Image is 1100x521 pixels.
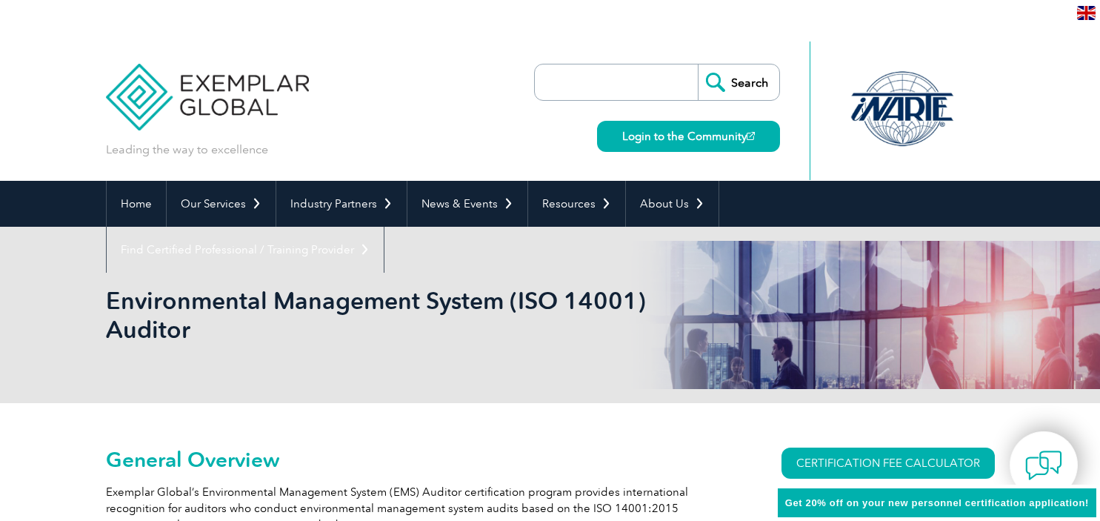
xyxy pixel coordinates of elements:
a: Home [107,181,166,227]
img: Exemplar Global [106,42,310,130]
a: Find Certified Professional / Training Provider [107,227,384,273]
a: Our Services [167,181,276,227]
h1: Environmental Management System (ISO 14001) Auditor [106,286,675,344]
a: CERTIFICATION FEE CALCULATOR [781,448,995,479]
a: About Us [626,181,719,227]
a: Login to the Community [597,121,780,152]
img: contact-chat.png [1025,447,1062,484]
span: Get 20% off on your new personnel certification application! [785,497,1089,508]
input: Search [698,64,779,100]
a: News & Events [407,181,527,227]
a: Industry Partners [276,181,407,227]
a: Resources [528,181,625,227]
p: Leading the way to excellence [106,142,268,158]
h2: General Overview [106,448,728,471]
img: open_square.png [747,132,755,140]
